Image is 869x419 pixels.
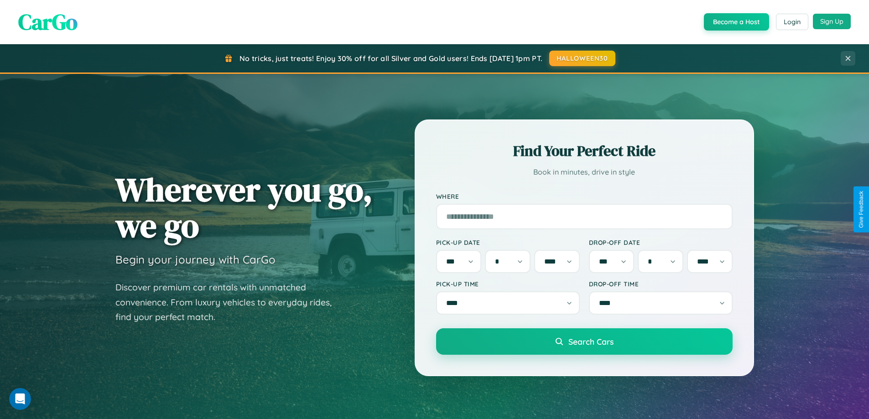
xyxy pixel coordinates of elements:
label: Drop-off Time [589,280,733,288]
iframe: Intercom live chat [9,388,31,410]
span: Search Cars [568,336,614,347]
span: CarGo [18,7,78,37]
label: Where [436,192,733,200]
label: Pick-up Date [436,238,580,246]
button: Sign Up [813,14,851,29]
p: Book in minutes, drive in style [436,166,733,179]
h1: Wherever you go, we go [115,171,373,243]
span: No tricks, just treats! Enjoy 30% off for all Silver and Gold users! Ends [DATE] 1pm PT. [239,54,542,63]
button: Become a Host [704,13,769,31]
button: Login [776,14,808,30]
div: Give Feedback [858,191,864,228]
button: HALLOWEEN30 [549,51,615,66]
h3: Begin your journey with CarGo [115,253,276,266]
p: Discover premium car rentals with unmatched convenience. From luxury vehicles to everyday rides, ... [115,280,343,325]
h2: Find Your Perfect Ride [436,141,733,161]
label: Drop-off Date [589,238,733,246]
label: Pick-up Time [436,280,580,288]
button: Search Cars [436,328,733,355]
